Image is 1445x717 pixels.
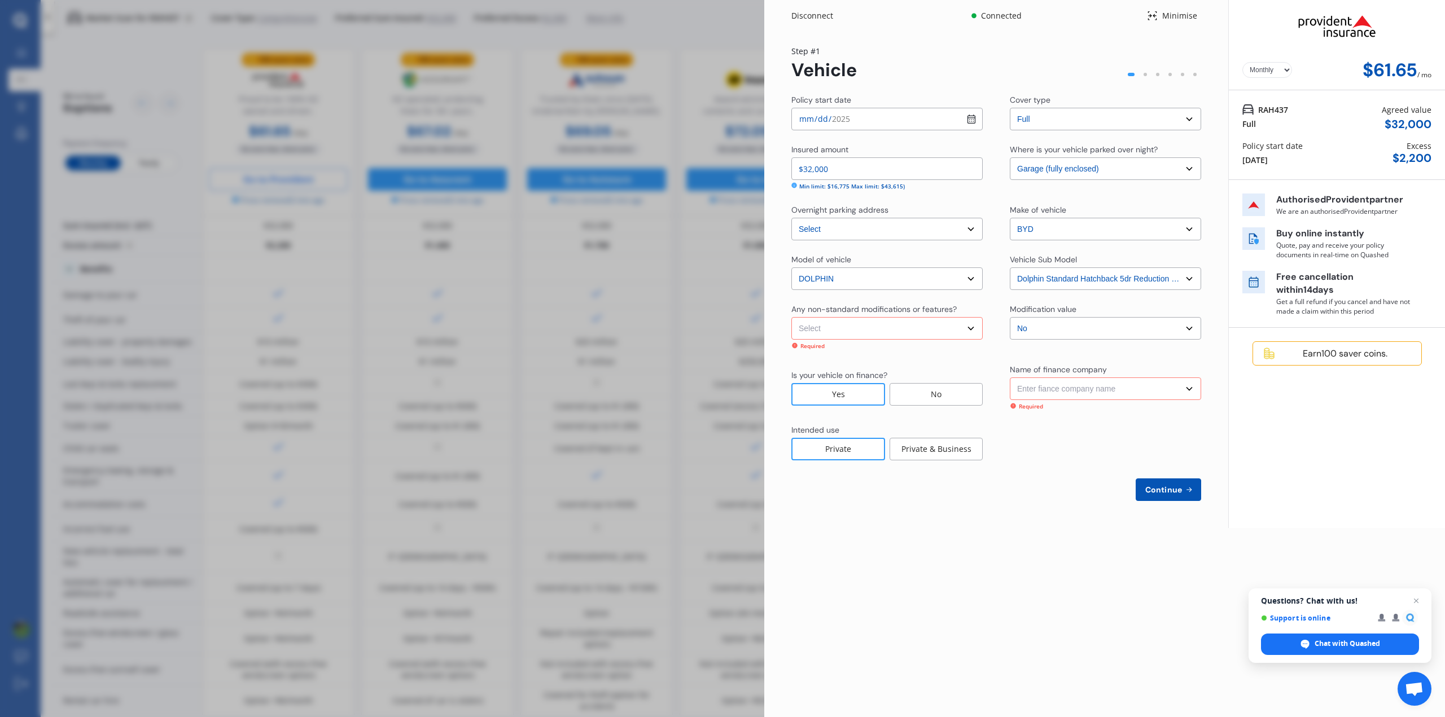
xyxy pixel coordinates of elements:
[890,383,983,406] div: No
[1276,206,1412,216] p: We are an authorised Provident partner
[1276,297,1412,316] p: Get a full refund if you cancel and have not made a claim within this period
[1261,634,1419,655] span: Chat with Quashed
[1010,144,1158,155] div: Where is your vehicle parked over night?
[1143,485,1184,494] span: Continue
[791,370,887,381] div: Is your vehicle on finance?
[791,303,957,315] div: Any non-standard modifications or features?
[1258,104,1288,116] span: RAH437
[1242,227,1265,250] img: buy online icon
[1276,227,1412,240] p: Buy online instantly
[1276,271,1412,297] p: Free cancellation within 14 days
[1261,614,1370,622] span: Support is online
[1363,60,1417,81] div: $61.65
[1242,193,1265,216] img: insurer icon
[1019,402,1043,411] div: Required
[1242,118,1256,130] div: Full
[1398,672,1431,706] a: Open chat
[1276,240,1412,259] p: Quote, pay and receive your policy documents in real-time on Quashed
[1158,10,1201,21] div: Minimise
[1136,478,1201,501] button: Continue
[791,144,848,155] div: Insured amount
[799,182,905,191] div: Min limit: $16,775 Max limit: $43,615)
[1010,254,1077,265] div: Vehicle Sub Model
[1242,154,1268,166] div: [DATE]
[1010,303,1076,315] div: Modification value
[1261,596,1419,605] span: Questions? Chat with us!
[791,204,888,215] div: Overnight parking address
[800,342,825,350] div: Required
[1382,104,1431,116] div: Agreed value
[1010,94,1050,105] div: Cover type
[1393,152,1431,165] div: $ 2,200
[1010,204,1066,215] div: Make of vehicle
[791,94,851,105] div: Policy start date
[791,438,885,460] div: Private
[791,45,857,57] div: Step # 1
[791,157,983,180] input: Enter insured amount
[791,60,857,81] div: Vehicle
[791,254,851,265] div: Model of vehicle
[1242,271,1265,293] img: free cancel icon
[1010,364,1107,375] div: Name of finance company
[1417,60,1431,81] div: / mo
[791,108,983,130] input: dd / mm / yyyy
[1276,193,1412,206] p: Authorised Provident partner
[791,383,885,406] div: Yes
[791,10,846,21] div: Disconnect
[1407,140,1431,152] div: Excess
[1242,140,1303,152] div: Policy start date
[890,438,983,460] div: Private & Business
[1262,346,1276,360] img: coins
[1280,5,1394,47] img: Provident.png
[791,424,839,436] div: Intended use
[1385,118,1431,131] div: $ 32,000
[1278,348,1412,359] div: Earn 100 saver coins.
[979,10,1023,21] div: Connected
[1315,639,1380,649] span: Chat with Quashed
